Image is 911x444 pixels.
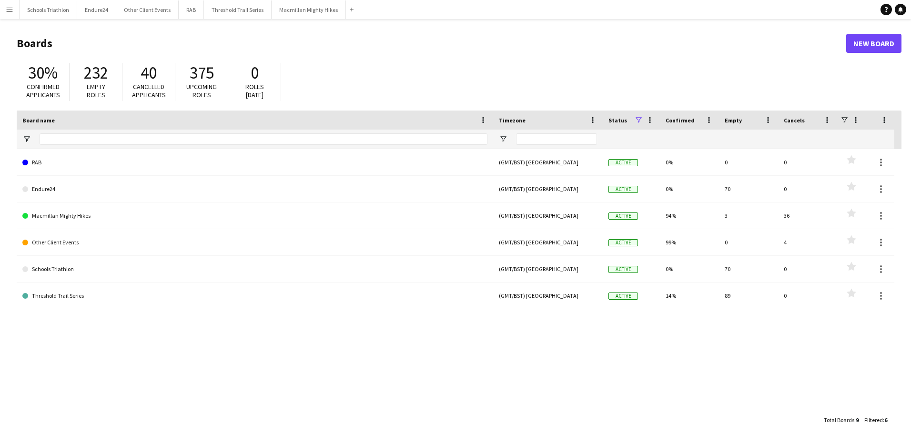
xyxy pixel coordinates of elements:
div: 94% [660,202,719,229]
span: 9 [856,416,859,424]
button: RAB [179,0,204,19]
a: Endure24 [22,176,487,202]
input: Timezone Filter Input [516,133,597,145]
div: 0 [719,229,778,255]
div: 0 [778,283,837,309]
span: Timezone [499,117,526,124]
div: : [824,411,859,429]
button: Schools Triathlon [20,0,77,19]
div: (GMT/BST) [GEOGRAPHIC_DATA] [493,229,603,255]
a: Macmillan Mighty Hikes [22,202,487,229]
a: Threshold Trail Series [22,283,487,309]
div: 0 [719,149,778,175]
a: RAB [22,149,487,176]
a: Schools Triathlon [22,256,487,283]
div: 0% [660,256,719,282]
span: Active [608,212,638,220]
div: 0 [778,176,837,202]
div: (GMT/BST) [GEOGRAPHIC_DATA] [493,176,603,202]
span: Active [608,266,638,273]
span: 375 [190,62,214,83]
span: Board name [22,117,55,124]
div: 0 [778,149,837,175]
span: Active [608,293,638,300]
span: Confirmed [666,117,695,124]
span: Active [608,186,638,193]
div: 70 [719,256,778,282]
button: Macmillan Mighty Hikes [272,0,346,19]
a: New Board [846,34,901,53]
div: (GMT/BST) [GEOGRAPHIC_DATA] [493,283,603,309]
div: 14% [660,283,719,309]
div: 0% [660,176,719,202]
span: Confirmed applicants [26,82,60,99]
div: (GMT/BST) [GEOGRAPHIC_DATA] [493,149,603,175]
span: 0 [251,62,259,83]
span: Empty [725,117,742,124]
span: Upcoming roles [186,82,217,99]
button: Open Filter Menu [499,135,507,143]
div: 4 [778,229,837,255]
span: 40 [141,62,157,83]
span: Total Boards [824,416,854,424]
div: 3 [719,202,778,229]
span: Active [608,159,638,166]
div: 36 [778,202,837,229]
button: Open Filter Menu [22,135,31,143]
span: Status [608,117,627,124]
a: Other Client Events [22,229,487,256]
span: Roles [DATE] [245,82,264,99]
span: 6 [884,416,887,424]
div: (GMT/BST) [GEOGRAPHIC_DATA] [493,202,603,229]
div: : [864,411,887,429]
button: Threshold Trail Series [204,0,272,19]
div: (GMT/BST) [GEOGRAPHIC_DATA] [493,256,603,282]
div: 99% [660,229,719,255]
span: Cancelled applicants [132,82,166,99]
span: Filtered [864,416,883,424]
div: 70 [719,176,778,202]
span: Empty roles [87,82,105,99]
button: Other Client Events [116,0,179,19]
span: Cancels [784,117,805,124]
button: Endure24 [77,0,116,19]
span: 30% [28,62,58,83]
div: 89 [719,283,778,309]
input: Board name Filter Input [40,133,487,145]
span: Active [608,239,638,246]
span: 232 [84,62,108,83]
div: 0 [778,256,837,282]
div: 0% [660,149,719,175]
h1: Boards [17,36,846,50]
